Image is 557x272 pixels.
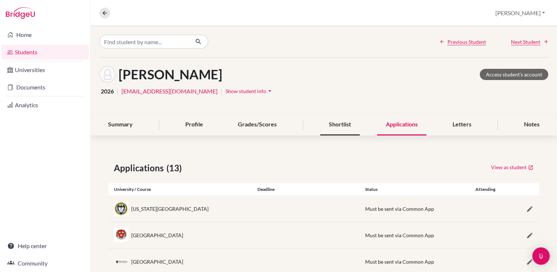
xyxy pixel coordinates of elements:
[99,114,141,135] div: Summary
[1,28,89,42] a: Home
[121,87,218,96] a: [EMAIL_ADDRESS][DOMAIN_NAME]
[1,256,89,271] a: Community
[220,87,222,96] span: |
[511,38,540,46] span: Next Student
[166,162,185,175] span: (13)
[114,201,128,216] img: us_gate_0sbr2r_j.jpeg
[225,85,274,97] button: Show student infoarrow_drop_down
[119,67,222,82] h1: [PERSON_NAME]
[99,35,189,49] input: Find student by name...
[114,228,128,242] img: us_har_81u94qpg.jpeg
[101,87,114,96] span: 2026
[492,6,548,20] button: [PERSON_NAME]
[480,69,548,80] a: Access student's account
[117,87,119,96] span: |
[6,7,35,19] img: Bridge-U
[131,205,209,213] div: [US_STATE][GEOGRAPHIC_DATA]
[114,259,128,264] img: us_pri_gyvyi63o.png
[491,162,534,173] a: View as student
[1,98,89,112] a: Analytics
[177,114,212,135] div: Profile
[365,259,434,265] span: Must be sent via Common App
[1,63,89,77] a: Universities
[252,186,360,193] div: Deadline
[108,186,252,193] div: University / Course
[360,186,467,193] div: Status
[440,38,486,46] a: Previous Student
[377,114,426,135] div: Applications
[1,239,89,253] a: Help center
[131,258,183,265] div: [GEOGRAPHIC_DATA]
[1,45,89,59] a: Students
[99,66,116,83] img: David Cardenas's avatar
[1,80,89,95] a: Documents
[320,114,360,135] div: Shortlist
[515,114,548,135] div: Notes
[365,232,434,238] span: Must be sent via Common App
[467,186,503,193] div: Attending
[365,206,434,212] span: Must be sent via Common App
[229,114,285,135] div: Grades/Scores
[131,231,183,239] div: [GEOGRAPHIC_DATA]
[266,87,273,95] i: arrow_drop_down
[226,88,266,94] span: Show student info
[532,247,550,265] div: Open Intercom Messenger
[114,162,166,175] span: Applications
[444,114,480,135] div: Letters
[511,38,548,46] a: Next Student
[447,38,486,46] span: Previous Student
